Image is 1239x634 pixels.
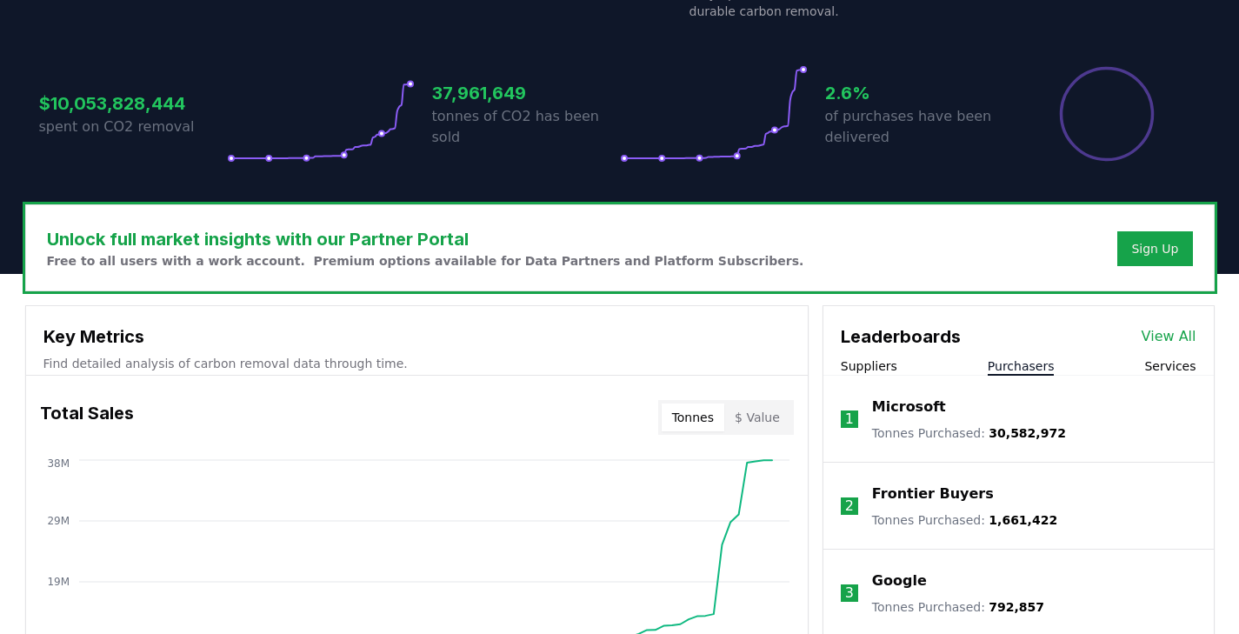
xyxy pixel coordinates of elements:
p: Tonnes Purchased : [872,511,1057,529]
h3: 37,961,649 [432,80,620,106]
p: Find detailed analysis of carbon removal data through time. [43,355,790,372]
p: 2 [845,496,854,517]
h3: Key Metrics [43,324,790,350]
h3: Unlock full market insights with our Partner Portal [47,226,804,252]
button: $ Value [724,404,790,431]
a: Frontier Buyers [872,484,994,504]
tspan: 29M [47,515,70,527]
p: spent on CO2 removal [39,117,227,137]
button: Purchasers [988,357,1055,375]
h3: Leaderboards [841,324,961,350]
tspan: 38M [47,457,70,470]
p: Free to all users with a work account. Premium options available for Data Partners and Platform S... [47,252,804,270]
span: 792,857 [989,600,1044,614]
p: Tonnes Purchased : [872,598,1044,616]
a: View All [1142,326,1196,347]
h3: $10,053,828,444 [39,90,227,117]
a: Google [872,571,927,591]
span: 30,582,972 [989,426,1066,440]
button: Tonnes [662,404,724,431]
div: Percentage of sales delivered [1058,65,1156,163]
p: 1 [845,409,854,430]
a: Sign Up [1131,240,1178,257]
button: Services [1144,357,1196,375]
button: Suppliers [841,357,897,375]
h3: Total Sales [40,400,134,435]
p: of purchases have been delivered [825,106,1013,148]
h3: 2.6% [825,80,1013,106]
p: 3 [845,583,854,604]
span: 1,661,422 [989,513,1057,527]
tspan: 19M [47,576,70,588]
a: Microsoft [872,397,946,417]
button: Sign Up [1117,231,1192,266]
p: tonnes of CO2 has been sold [432,106,620,148]
p: Tonnes Purchased : [872,424,1066,442]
